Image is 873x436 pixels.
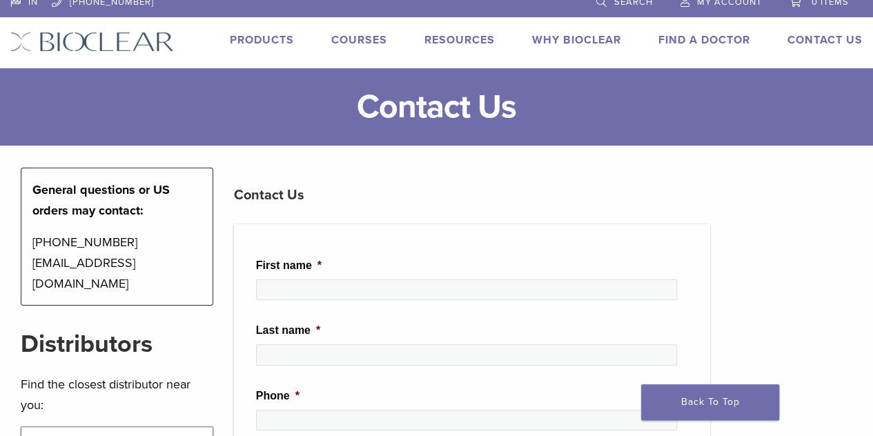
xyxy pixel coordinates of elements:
p: Find the closest distributor near you: [21,374,213,415]
label: Phone [256,389,300,404]
img: Bioclear [10,32,174,52]
label: First name [256,259,322,273]
a: Why Bioclear [532,33,621,47]
h3: Contact Us [234,179,710,212]
a: Back To Top [641,384,779,420]
h2: Distributors [21,328,213,361]
label: Last name [256,324,320,338]
a: Products [230,33,294,47]
a: Resources [424,33,495,47]
a: Find A Doctor [658,33,750,47]
strong: General questions or US orders may contact: [32,182,170,218]
a: Courses [331,33,387,47]
p: [PHONE_NUMBER] [EMAIL_ADDRESS][DOMAIN_NAME] [32,232,202,294]
a: Contact Us [787,33,863,47]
